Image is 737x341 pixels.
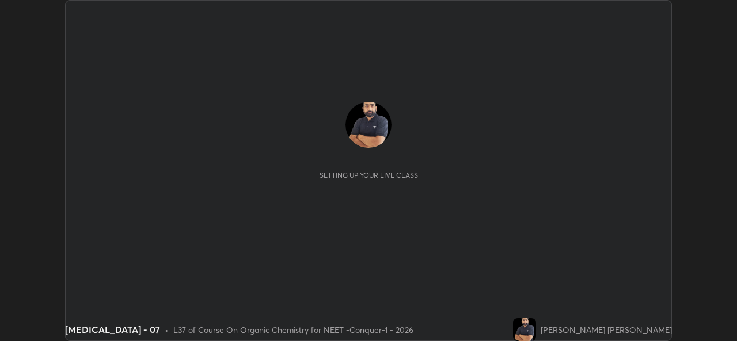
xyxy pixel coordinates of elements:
[345,102,392,148] img: 573870bdf5f84befacbc5ccc64f4209c.jpg
[513,318,536,341] img: 573870bdf5f84befacbc5ccc64f4209c.jpg
[65,323,160,336] div: [MEDICAL_DATA] - 07
[173,324,413,336] div: L37 of Course On Organic Chemistry for NEET -Conquer-1 - 2026
[541,324,672,336] div: [PERSON_NAME] [PERSON_NAME]
[165,324,169,336] div: •
[320,171,418,179] div: Setting up your live class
